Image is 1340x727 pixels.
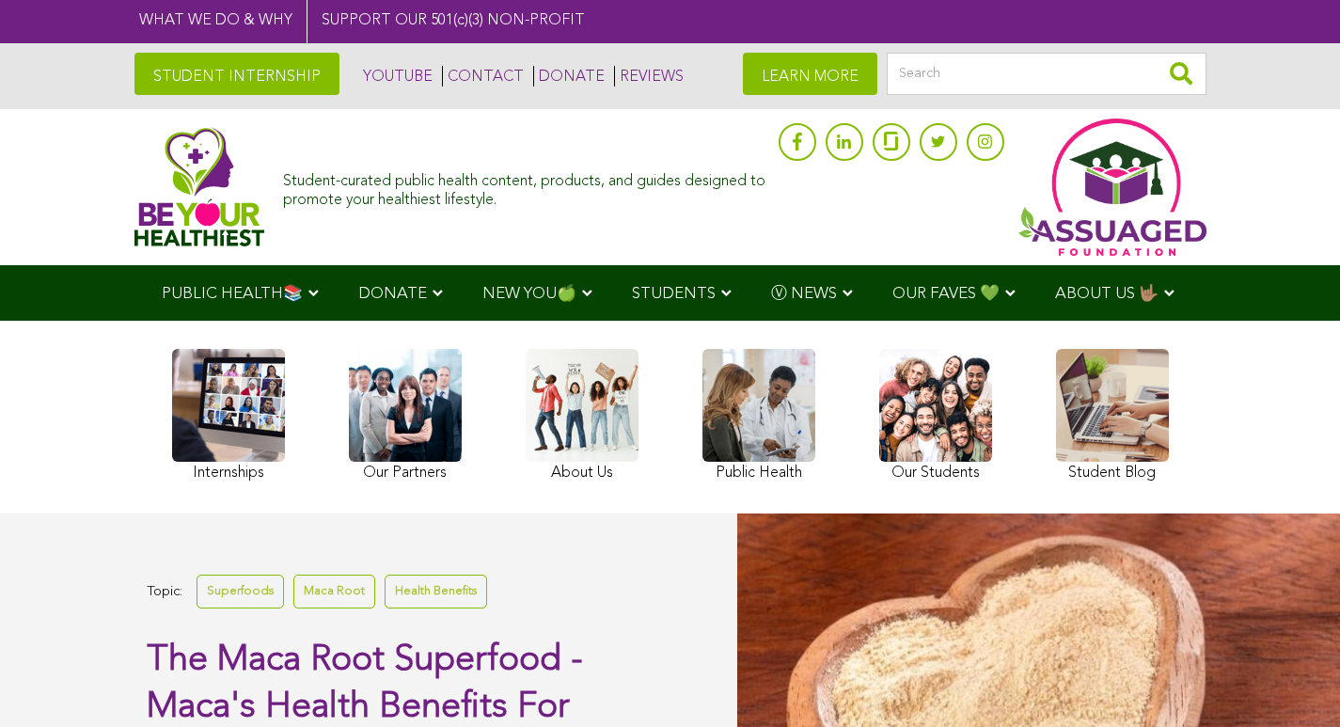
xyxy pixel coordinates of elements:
span: ABOUT US 🤟🏽 [1055,286,1159,302]
a: REVIEWS [614,66,684,87]
a: Health Benefits [385,575,487,608]
span: DONATE [358,286,427,302]
span: Topic: [147,579,182,605]
input: Search [887,53,1206,95]
img: Assuaged [134,127,265,246]
span: STUDENTS [632,286,716,302]
img: Assuaged App [1018,119,1206,256]
div: Navigation Menu [134,265,1206,321]
div: Student-curated public health content, products, and guides designed to promote your healthiest l... [283,164,768,209]
span: OUR FAVES 💚 [892,286,1000,302]
span: PUBLIC HEALTH📚 [162,286,303,302]
a: CONTACT [442,66,524,87]
img: glassdoor [884,132,897,150]
a: Superfoods [197,575,284,608]
a: YOUTUBE [358,66,433,87]
a: LEARN MORE [743,53,877,95]
a: Maca Root [293,575,375,608]
span: NEW YOU🍏 [482,286,576,302]
span: Ⓥ NEWS [771,286,837,302]
a: STUDENT INTERNSHIP [134,53,339,95]
iframe: Chat Widget [1246,637,1340,727]
a: DONATE [533,66,605,87]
